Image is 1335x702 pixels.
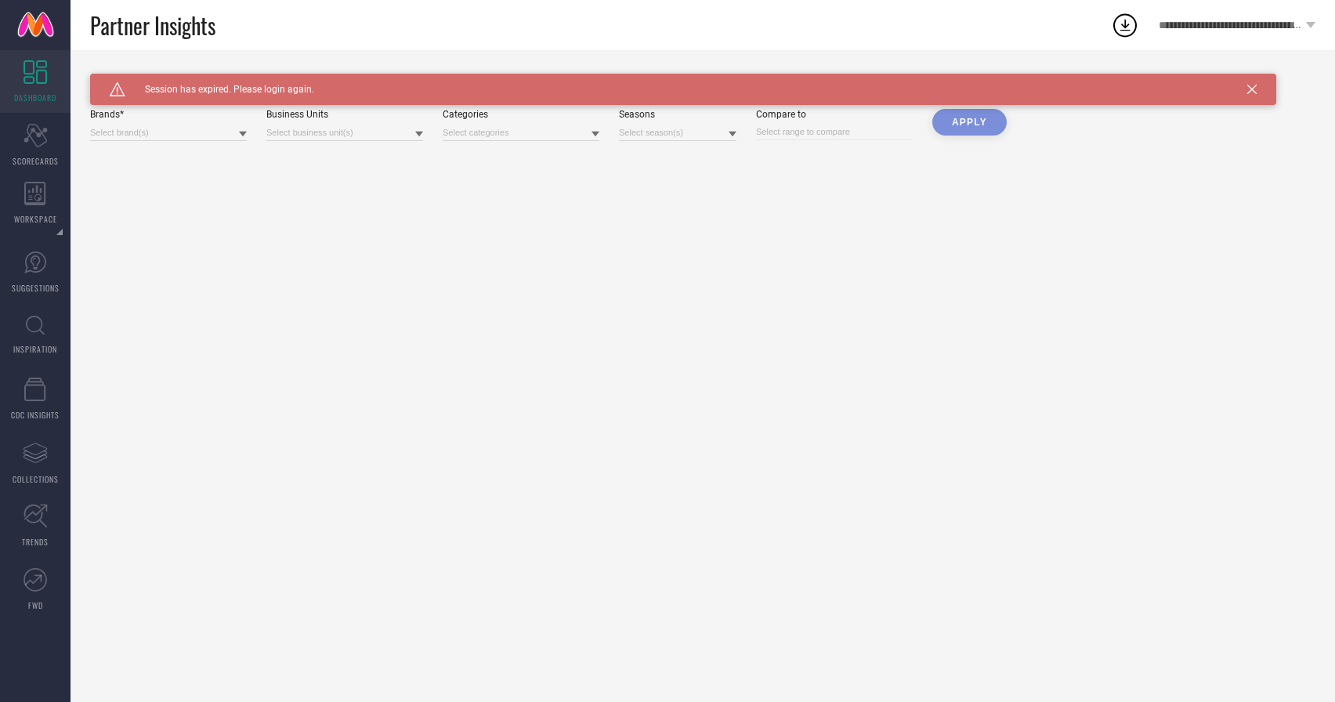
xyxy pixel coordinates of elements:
[756,124,913,140] input: Select range to compare
[11,409,60,421] span: CDC INSIGHTS
[443,109,599,120] div: Categories
[90,109,247,120] div: Brands*
[28,599,43,611] span: FWD
[619,109,736,120] div: Seasons
[125,84,314,95] span: Session has expired. Please login again.
[14,213,57,225] span: WORKSPACE
[13,473,59,485] span: COLLECTIONS
[266,125,423,141] input: Select business unit(s)
[266,109,423,120] div: Business Units
[1111,11,1139,39] div: Open download list
[22,536,49,548] span: TRENDS
[13,343,57,355] span: INSPIRATION
[13,155,59,167] span: SCORECARDS
[443,125,599,141] input: Select categories
[90,125,247,141] input: Select brand(s)
[12,282,60,294] span: SUGGESTIONS
[14,92,56,103] span: DASHBOARD
[619,125,736,141] input: Select season(s)
[90,9,215,42] span: Partner Insights
[756,109,913,120] div: Compare to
